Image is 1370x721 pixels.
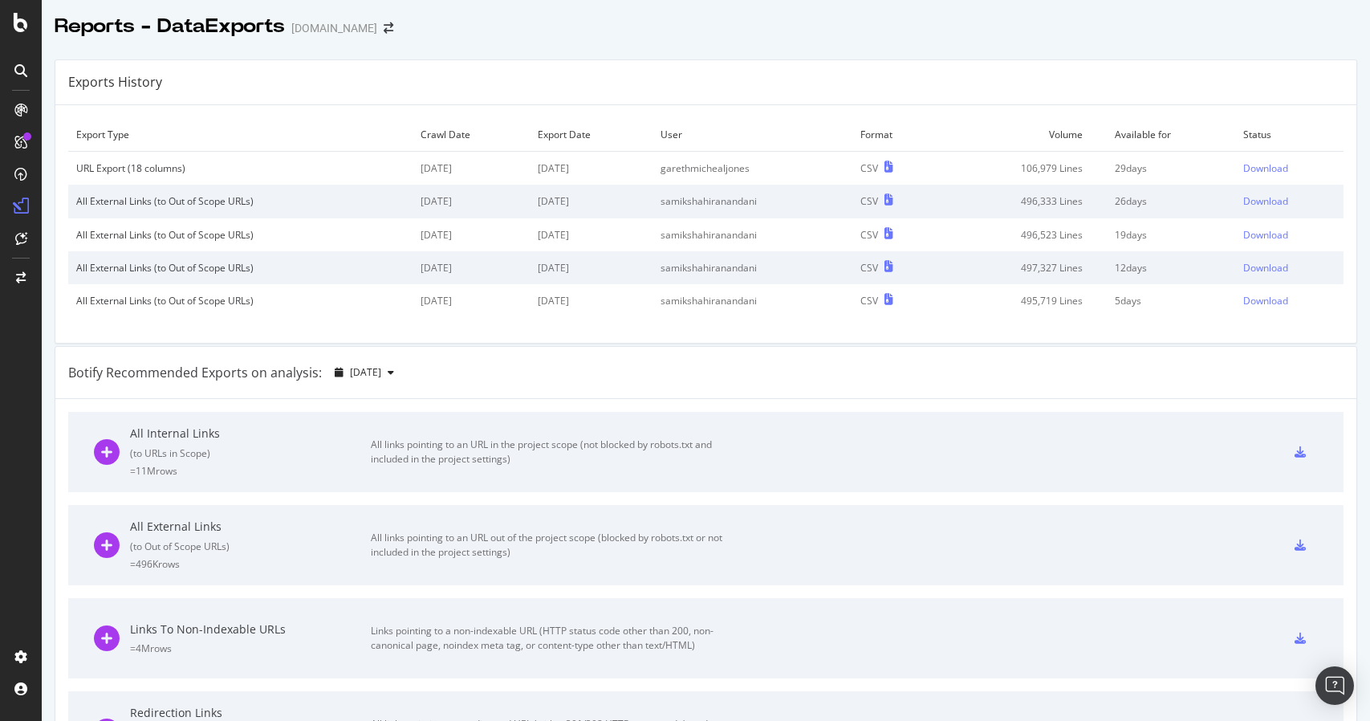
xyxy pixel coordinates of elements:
[130,557,371,571] div: = 496K rows
[530,118,652,152] td: Export Date
[939,218,1106,251] td: 496,523 Lines
[530,251,652,284] td: [DATE]
[76,194,404,208] div: All External Links (to Out of Scope URLs)
[413,251,530,284] td: [DATE]
[530,185,652,218] td: [DATE]
[939,118,1106,152] td: Volume
[652,251,852,284] td: samikshahiranandani
[530,218,652,251] td: [DATE]
[1243,161,1288,175] div: Download
[130,540,371,553] div: ( to Out of Scope URLs )
[413,118,530,152] td: Crawl Date
[1107,284,1235,317] td: 5 days
[652,185,852,218] td: samikshahiranandani
[939,152,1106,185] td: 106,979 Lines
[1243,161,1335,175] a: Download
[413,185,530,218] td: [DATE]
[1107,118,1235,152] td: Available for
[1243,194,1288,208] div: Download
[1107,218,1235,251] td: 19 days
[652,218,852,251] td: samikshahiranandani
[1295,633,1306,644] div: csv-export
[652,152,852,185] td: garethmichealjones
[1107,251,1235,284] td: 12 days
[1243,228,1288,242] div: Download
[1243,294,1335,308] a: Download
[860,228,878,242] div: CSV
[76,228,404,242] div: All External Links (to Out of Scope URLs)
[860,261,878,275] div: CSV
[413,284,530,317] td: [DATE]
[130,446,371,460] div: ( to URLs in Scope )
[130,705,371,721] div: Redirection Links
[130,642,371,655] div: = 4M rows
[350,365,381,379] span: 2025 Sep. 19th
[130,426,371,442] div: All Internal Links
[530,152,652,185] td: [DATE]
[1243,261,1335,275] a: Download
[76,161,404,175] div: URL Export (18 columns)
[1107,152,1235,185] td: 29 days
[1295,540,1306,551] div: csv-export
[1243,228,1335,242] a: Download
[860,194,878,208] div: CSV
[384,22,393,34] div: arrow-right-arrow-left
[1235,118,1344,152] td: Status
[413,218,530,251] td: [DATE]
[76,261,404,275] div: All External Links (to Out of Scope URLs)
[68,364,322,382] div: Botify Recommended Exports on analysis:
[68,73,162,92] div: Exports History
[371,624,732,653] div: Links pointing to a non-indexable URL (HTTP status code other than 200, non-canonical page, noind...
[413,152,530,185] td: [DATE]
[652,284,852,317] td: samikshahiranandani
[1295,446,1306,458] div: csv-export
[1315,666,1354,705] div: Open Intercom Messenger
[1243,194,1335,208] a: Download
[652,118,852,152] td: User
[852,118,940,152] td: Format
[291,20,377,36] div: [DOMAIN_NAME]
[130,621,371,637] div: Links To Non-Indexable URLs
[939,284,1106,317] td: 495,719 Lines
[860,294,878,308] div: CSV
[328,360,400,385] button: [DATE]
[530,284,652,317] td: [DATE]
[1107,185,1235,218] td: 26 days
[55,13,285,40] div: Reports - DataExports
[939,251,1106,284] td: 497,327 Lines
[860,161,878,175] div: CSV
[939,185,1106,218] td: 496,333 Lines
[1243,294,1288,308] div: Download
[76,294,404,308] div: All External Links (to Out of Scope URLs)
[371,531,732,560] div: All links pointing to an URL out of the project scope (blocked by robots.txt or not included in t...
[371,438,732,466] div: All links pointing to an URL in the project scope (not blocked by robots.txt and included in the ...
[1243,261,1288,275] div: Download
[130,464,371,478] div: = 11M rows
[68,118,413,152] td: Export Type
[130,519,371,535] div: All External Links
